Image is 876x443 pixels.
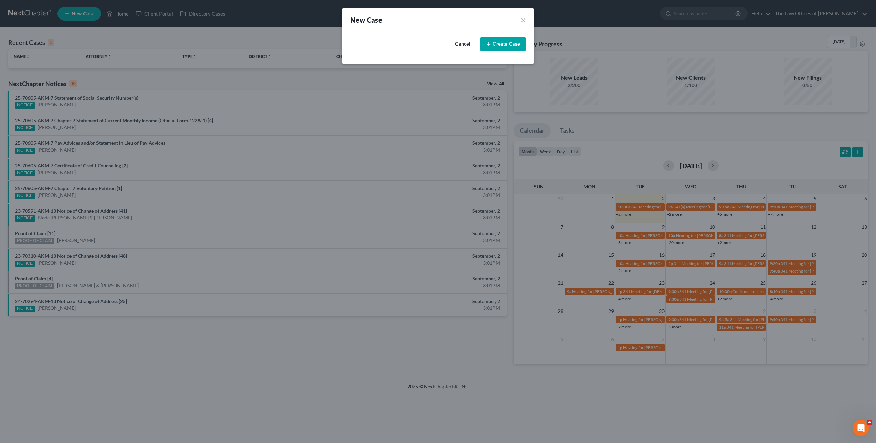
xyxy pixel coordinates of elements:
button: Cancel [448,37,478,51]
iframe: Intercom live chat [853,420,869,436]
strong: New Case [350,16,382,24]
span: 4 [867,420,872,425]
button: Create Case [480,37,526,51]
button: × [521,15,526,25]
